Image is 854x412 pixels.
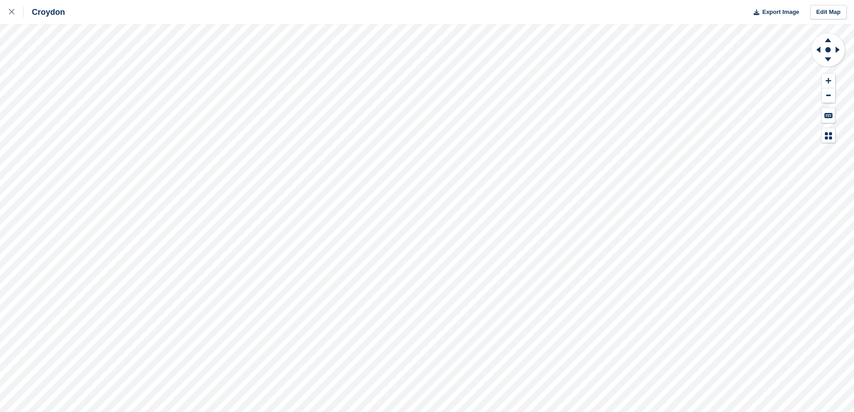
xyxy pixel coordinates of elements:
span: Export Image [762,8,799,17]
button: Keyboard Shortcuts [822,108,835,123]
button: Zoom Out [822,88,835,103]
div: Croydon [24,7,65,17]
button: Export Image [748,5,799,20]
button: Zoom In [822,74,835,88]
button: Map Legend [822,128,835,143]
a: Edit Map [810,5,847,20]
